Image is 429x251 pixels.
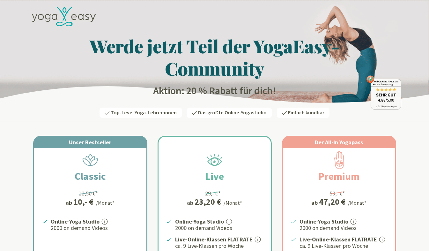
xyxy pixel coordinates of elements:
[303,169,375,184] h2: Premium
[190,169,239,184] h2: Live
[96,199,115,207] div: /Monat*
[51,218,100,225] strong: Online-Yoga Studio
[300,218,348,225] strong: Online-Yoga Studio
[288,109,324,116] span: Einfach kündbar
[315,139,363,146] span: Der All-In Yogapass
[198,109,267,116] span: Das größte Online-Yogastudio
[348,199,366,207] div: /Monat*
[300,236,377,243] strong: Live-Online-Klassen FLATRATE
[28,35,401,80] h1: Werde jetzt Teil der YogaEasy-Community
[205,189,221,198] div: 29,- €*
[79,189,98,198] div: 12,50 €*
[28,85,401,97] h2: Aktion: 20 % Rabatt für dich!
[195,198,221,206] div: 23,20 €
[59,169,121,184] h2: Classic
[66,198,73,207] span: ab
[175,224,263,232] p: 2000 on demand Videos
[175,242,263,250] p: ca. 9 Live-Klassen pro Woche
[300,224,388,232] p: 2000 on demand Videos
[51,224,139,232] p: 2000 on demand Videos
[175,236,253,243] strong: Live-Online-Klassen FLATRATE
[69,139,111,146] span: Unser Bestseller
[187,198,195,207] span: ab
[366,75,401,110] img: ausgezeichnet_badge.png
[311,198,319,207] span: ab
[319,198,345,206] div: 47,20 €
[329,189,345,198] div: 59,- €*
[300,242,388,250] p: ca. 9 Live-Klassen pro Woche
[175,218,224,225] strong: Online-Yoga Studio
[73,198,93,206] div: 10,- €
[224,199,242,207] div: /Monat*
[111,109,177,116] span: Top-Level Yoga-Lehrer:innen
